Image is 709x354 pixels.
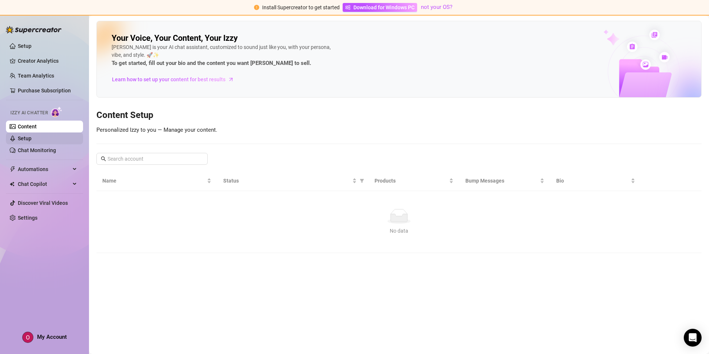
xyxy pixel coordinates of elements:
[684,329,702,347] div: Open Intercom Messenger
[108,155,197,163] input: Search account
[10,181,14,187] img: Chat Copilot
[112,73,240,85] a: Learn how to set up your content for best results
[18,200,68,206] a: Discover Viral Videos
[18,88,71,94] a: Purchase Subscription
[353,3,415,12] span: Download for Windows PC
[343,3,417,12] a: Download for Windows PC
[459,171,550,191] th: Bump Messages
[369,171,459,191] th: Products
[18,147,56,153] a: Chat Monitoring
[112,43,334,68] div: [PERSON_NAME] is your AI chat assistant, customized to sound just like you, with your persona, vi...
[375,177,448,185] span: Products
[18,215,37,221] a: Settings
[223,177,351,185] span: Status
[345,5,350,10] span: windows
[18,73,54,79] a: Team Analytics
[96,109,702,121] h3: Content Setup
[37,334,67,340] span: My Account
[10,166,16,172] span: thunderbolt
[556,177,629,185] span: Bio
[586,22,701,97] img: ai-chatter-content-library-cLFOSyPT.png
[262,4,340,10] span: Install Supercreator to get started
[96,127,217,133] span: Personalized Izzy to you — Manage your content.
[112,60,311,66] strong: To get started, fill out your bio and the content you want [PERSON_NAME] to sell.
[51,106,62,117] img: AI Chatter
[105,227,693,235] div: No data
[10,109,48,117] span: Izzy AI Chatter
[360,178,364,183] span: filter
[217,171,369,191] th: Status
[254,5,259,10] span: exclamation-circle
[102,177,205,185] span: Name
[112,33,238,43] h2: Your Voice, Your Content, Your Izzy
[18,178,70,190] span: Chat Copilot
[550,171,641,191] th: Bio
[465,177,538,185] span: Bump Messages
[6,26,62,33] img: logo-BBDzfeDw.svg
[96,171,217,191] th: Name
[18,55,77,67] a: Creator Analytics
[23,332,33,342] img: ACg8ocLkDB9tRlNiRYVwCzIxMkyx1FCsc_ICqZGay9Q1L3Hf3L3hTg=s96-c
[101,156,106,161] span: search
[112,75,225,83] span: Learn how to set up your content for best results
[227,76,235,83] span: arrow-right
[18,43,32,49] a: Setup
[421,4,452,10] a: not your OS?
[18,163,70,175] span: Automations
[358,175,366,186] span: filter
[18,135,32,141] a: Setup
[18,124,37,130] a: Content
